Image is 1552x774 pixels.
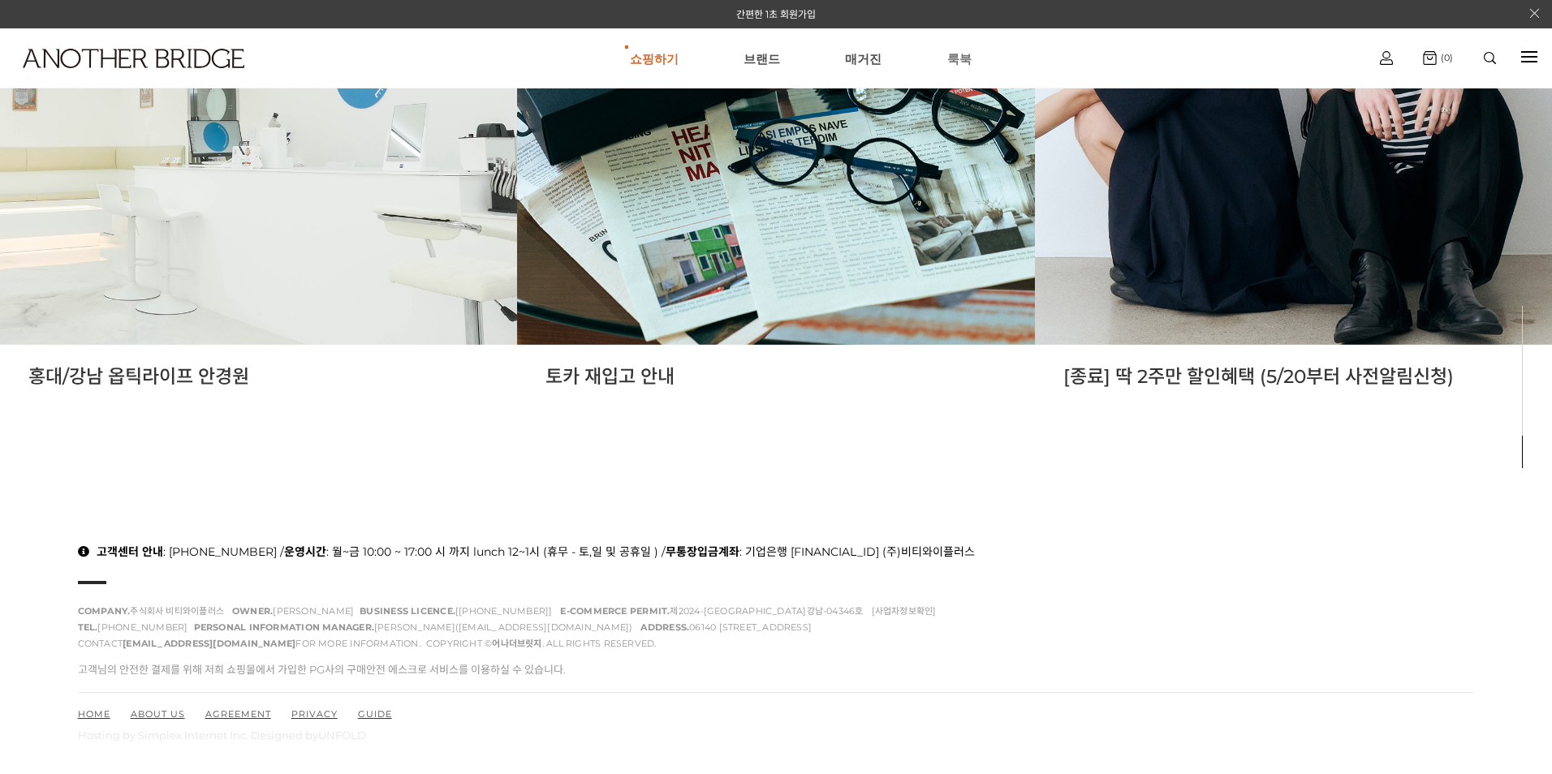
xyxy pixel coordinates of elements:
[545,361,1006,389] p: 토카 재입고 안내
[78,621,194,633] span: [PHONE_NUMBER]
[131,708,185,720] a: ABOUT US
[1063,361,1524,389] p: [종료] 딱 2주만 할인혜택 (5/20부터 사전알림신청)
[492,638,541,649] strong: 어나더브릿지
[78,605,131,617] strong: COMPANY.
[78,543,1475,559] p: : [PHONE_NUMBER] / : 월~금 10:00 ~ 17:00 시 까지 lunch 12~1시 (휴무 - 토,일 및 공휴일 ) / : 기업은행 [FINANCIAL_ID]...
[640,621,689,633] strong: ADDRESS.
[360,605,455,617] strong: BUSINESS LICENCE.
[1484,52,1496,64] img: search
[360,605,558,617] span: [[PHONE_NUMBER]]
[1437,52,1453,63] span: (0)
[736,8,816,20] a: 간편한 1초 회원가입
[1423,51,1453,65] a: (0)
[1423,51,1437,65] img: cart
[149,540,168,553] span: 대화
[232,605,273,617] strong: OWNER.
[51,539,61,552] span: 홈
[78,708,110,720] a: HOME
[8,49,241,108] a: logo
[872,605,937,617] a: [사업자정보확인]
[426,638,662,649] span: COPYRIGHT © . ALL RIGHTS RESERVED.
[284,544,326,559] strong: 운영시간
[232,605,360,617] span: [PERSON_NAME]
[666,544,739,559] strong: 무통장입금계좌
[78,729,1475,742] p: Hosting by Simplex Internet Inc. Designed by
[374,621,632,633] a: [PERSON_NAME]([EMAIL_ADDRESS][DOMAIN_NAME])
[251,539,270,552] span: 설정
[1380,51,1393,65] img: cart
[209,514,312,555] a: 설정
[107,514,209,555] a: 대화
[78,661,1475,677] p: 고객님의 안전한 결제를 위해 저희 쇼핑몰에서 가입한 PG사의 구매안전 에스크로 서비스를 이용하실 수 있습니다.
[560,605,670,617] strong: E-COMMERCE PERMIT.
[947,29,972,88] a: 룩북
[318,729,366,742] a: UNFOLD
[630,29,679,88] a: 쇼핑하기
[845,29,882,88] a: 매거진
[205,708,271,720] a: AGREEMENT
[5,514,107,555] a: 홈
[358,708,392,720] a: GUIDE
[123,638,295,649] a: [EMAIL_ADDRESS][DOMAIN_NAME]
[78,638,426,649] span: CONTACT FOR MORE INFORMATION.
[28,361,489,389] p: 홍대/강남 옵틱라이프 안경원
[78,621,98,633] strong: TEL.
[640,621,817,633] span: 06140 [STREET_ADDRESS]
[560,605,869,617] span: 제2024-[GEOGRAPHIC_DATA]강남-04346호
[291,708,338,720] a: PRIVACY
[97,544,163,559] strong: 고객센터 안내
[23,49,244,68] img: logo
[78,605,230,617] span: 주식회사 비티와이플러스
[194,621,374,633] strong: PERSONAL INFORMATION MANAGER.
[744,29,780,88] a: 브랜드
